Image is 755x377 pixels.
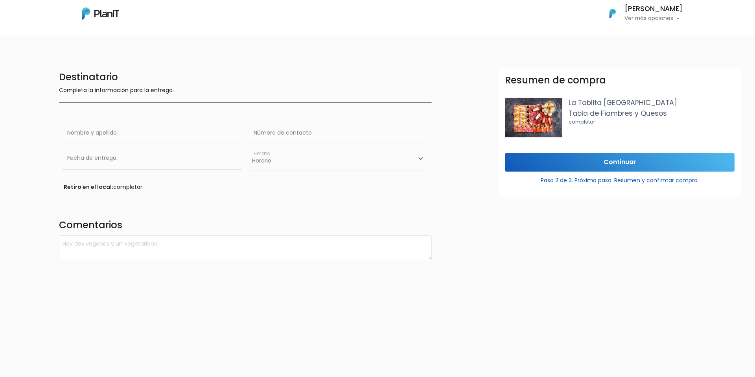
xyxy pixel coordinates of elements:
[59,86,432,96] p: Completa la información para la entrega.
[569,118,735,126] p: completar
[599,3,683,24] button: PlanIt Logo [PERSON_NAME] Ver más opciones
[569,108,735,118] p: Tabla de Fiambres y Quesos
[505,98,562,137] img: Captura_de_pantalla_2025-07-17_161529.png
[59,220,432,233] h4: Comentarios
[64,183,113,191] span: Retiro en el local:
[64,183,427,191] div: completar
[624,6,683,13] h6: [PERSON_NAME]
[624,16,683,21] p: Ver más opciones
[604,5,621,22] img: PlanIt Logo
[249,122,429,144] input: Número de contacto
[505,173,735,185] p: Paso 2 de 3. Próximo paso: Resumen y confirmar compra.
[62,147,242,169] input: Fecha de entrega
[82,7,119,20] img: PlanIt Logo
[59,72,432,83] h4: Destinatario
[505,153,735,172] input: Continuar
[62,122,242,144] input: Nombre y apellido
[505,75,606,86] h3: Resumen de compra
[569,98,735,108] p: La Tablita [GEOGRAPHIC_DATA]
